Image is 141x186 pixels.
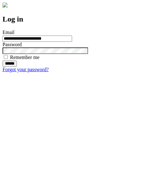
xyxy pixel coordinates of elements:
label: Email [3,30,14,35]
h2: Log in [3,15,138,23]
img: logo-4e3dc11c47720685a147b03b5a06dd966a58ff35d612b21f08c02c0306f2b779.png [3,2,8,7]
label: Password [3,42,22,47]
label: Remember me [10,55,39,60]
a: Forgot your password? [3,67,49,72]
